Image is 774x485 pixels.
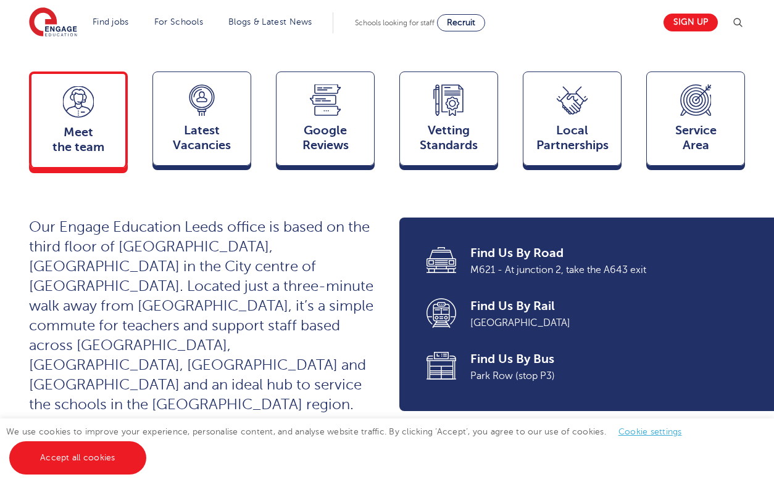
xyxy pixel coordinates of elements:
a: Sign up [664,14,718,31]
a: Recruit [437,14,485,31]
span: [GEOGRAPHIC_DATA] [470,315,728,331]
span: Vetting Standards [406,123,491,153]
img: Engage Education [29,7,77,38]
a: Find jobs [93,17,129,26]
span: We use cookies to improve your experience, personalise content, and analyse website traffic. By c... [6,427,694,462]
a: Blogs & Latest News [228,17,312,26]
span: Park Row (stop P3) [470,368,728,384]
a: ServiceArea [646,71,745,171]
span: Schools looking for staff [355,18,435,27]
a: For Schools [154,17,203,26]
span: Find Us By Bus [470,351,728,368]
span: Latest Vacancies [159,123,244,153]
a: Local Partnerships [523,71,622,171]
span: Recruit [447,18,475,27]
span: Service Area [653,123,738,153]
span: Meet the team [38,125,119,155]
span: M621 - At junction 2, take the A643 exit [470,262,728,278]
span: Find Us By Rail [470,298,728,315]
a: LatestVacancies [152,71,251,171]
a: VettingStandards [399,71,498,171]
span: Google Reviews [283,123,368,153]
a: Meetthe team [29,71,128,173]
span: Find Us By Road [470,245,728,262]
a: GoogleReviews [276,71,375,171]
a: Accept all cookies [9,441,146,475]
a: Cookie settings [618,427,682,436]
span: Local Partnerships [530,123,615,153]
